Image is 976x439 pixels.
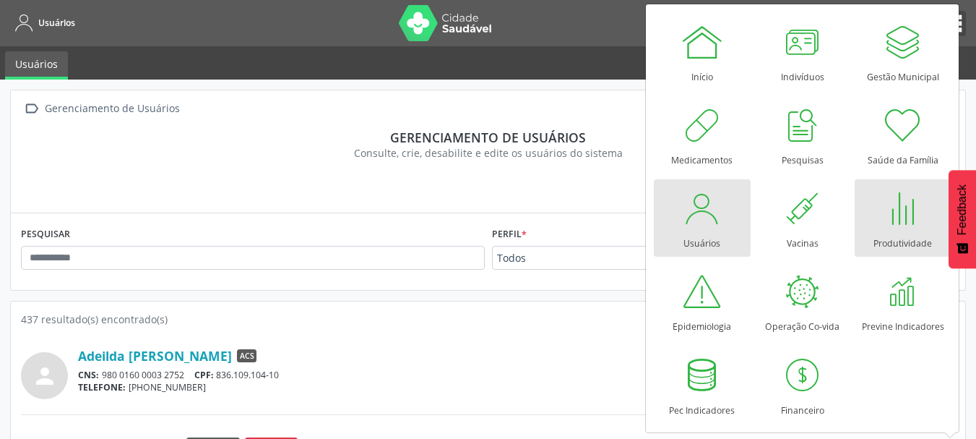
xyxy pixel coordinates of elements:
span: Usuários [38,17,75,29]
a: Usuários [654,179,751,257]
a:  Gerenciamento de Usuários [21,98,182,119]
span: CNS: [78,369,99,381]
span: Todos [497,251,691,265]
a: Pec Indicadores [654,346,751,424]
div: Consulte, crie, desabilite e edite os usuários do sistema [31,145,945,161]
span: Feedback [956,184,969,235]
a: Financeiro [754,346,851,424]
a: Usuários [5,51,68,80]
a: Adeilda [PERSON_NAME] [78,348,232,364]
a: Gestão Municipal [855,13,951,90]
a: Operação Co-vida [754,263,851,340]
a: Usuários [10,11,75,35]
a: Saúde da Família [855,96,951,174]
label: Perfil [492,223,527,246]
a: Indivíduos [754,13,851,90]
div: Gerenciamento de Usuários [42,98,182,119]
span: CPF: [194,369,214,381]
a: Produtividade [855,179,951,257]
a: Pesquisas [754,96,851,174]
span: ACS [237,349,256,362]
a: Medicamentos [654,96,751,174]
a: Início [654,13,751,90]
div: 980 0160 0003 2752 836.109.104-10 [78,369,811,381]
label: PESQUISAR [21,223,70,246]
div: 437 resultado(s) encontrado(s) [21,312,955,327]
a: Epidemiologia [654,263,751,340]
div: Gerenciamento de usuários [31,129,945,145]
span: TELEFONE: [78,381,126,393]
a: Previne Indicadores [855,263,951,340]
i:  [21,98,42,119]
button: Feedback - Mostrar pesquisa [949,170,976,268]
div: [PHONE_NUMBER] [78,381,811,393]
i: person [32,363,58,389]
a: Vacinas [754,179,851,257]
